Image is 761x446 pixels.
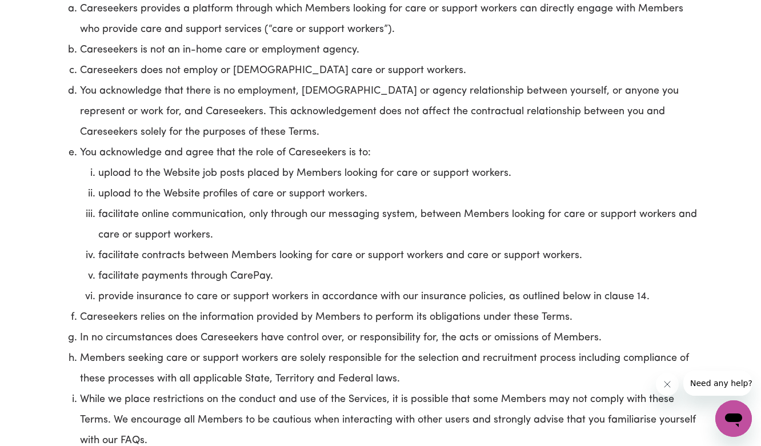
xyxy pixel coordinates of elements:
li: facilitate online communication, only through our messaging system, between Members looking for c... [98,204,699,246]
iframe: Close message [656,373,679,396]
li: Careseekers does not employ or [DEMOGRAPHIC_DATA] care or support workers. [80,61,699,81]
li: Careseekers relies on the information provided by Members to perform its obligations under these ... [80,307,699,328]
li: You acknowledge that there is no employment, [DEMOGRAPHIC_DATA] or agency relationship between yo... [80,81,699,143]
li: Members seeking care or support workers are solely responsible for the selection and recruitment ... [80,348,699,389]
li: Careseekers is not an in-home care or employment agency. [80,40,699,61]
li: upload to the Website profiles of care or support workers. [98,184,699,204]
li: In no circumstances does Careseekers have control over, or responsibility for, the acts or omissi... [80,328,699,348]
span: Need any help? [7,8,69,17]
iframe: Message from company [683,371,752,396]
iframe: Button to launch messaging window [715,400,752,437]
li: facilitate contracts between Members looking for care or support workers and care or support work... [98,246,699,266]
li: upload to the Website job posts placed by Members looking for care or support workers. [98,163,699,184]
li: facilitate payments through CarePay. [98,266,699,287]
li: provide insurance to care or support workers in accordance with our insurance policies, as outlin... [98,287,699,307]
li: You acknowledge and agree that the role of Careseekers is to: [80,143,699,307]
